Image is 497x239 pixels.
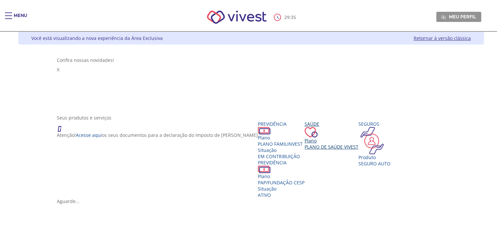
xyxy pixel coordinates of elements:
[57,57,445,63] div: Confira nossas novidades!
[258,192,271,198] span: Ativo
[258,127,271,135] img: ico_dinheiro.png
[57,121,68,132] img: ico_atencao.png
[414,35,471,41] a: Retornar à versão clássica
[284,14,290,20] span: 29
[358,121,390,167] a: Seguros Produto SEGURO AUTO
[57,132,258,138] p: Atenção! os seus documentos para a declaração do Imposto de [PERSON_NAME]
[449,14,476,20] span: Meu perfil
[305,121,358,127] div: Saúde
[305,121,358,150] a: Saúde PlanoPlano de Saúde VIVEST
[14,12,27,26] div: Menu
[258,135,305,141] div: Plano
[200,3,274,31] img: Vivest
[358,121,390,127] div: Seguros
[305,138,358,144] div: Plano
[57,115,445,204] section: <span lang="en" dir="ltr">ProdutosCard</span>
[57,115,445,121] div: Seus produtos e serviços
[57,198,445,204] div: Aguarde...
[258,186,305,192] div: Situação
[57,66,59,73] span: X
[258,159,305,198] a: Previdência PlanoPAP/FUNDAÇÃO CESP SituaçãoAtivo
[258,121,305,127] div: Previdência
[258,147,305,153] div: Situação
[258,179,305,186] span: PAP/FUNDAÇÃO CESP
[258,166,271,173] img: ico_dinheiro.png
[358,160,390,167] div: SEGURO AUTO
[76,132,102,138] a: Acesse aqui
[258,121,305,159] a: Previdência PlanoPLANO FAMILINVEST SituaçãoEM CONTRIBUIÇÃO
[258,153,300,159] span: EM CONTRIBUIÇÃO
[258,141,303,147] span: PLANO FAMILINVEST
[258,173,305,179] div: Plano
[358,154,390,160] div: Produto
[31,35,163,41] div: Você está visualizando a nova experiência da Área Exclusiva
[305,127,318,138] img: ico_coracao.png
[441,15,446,20] img: Meu perfil
[57,57,445,108] section: <span lang="pt-BR" dir="ltr">Visualizador do Conteúdo da Web</span> 1
[305,144,358,150] span: Plano de Saúde VIVEST
[258,159,305,166] div: Previdência
[436,12,481,22] a: Meu perfil
[274,14,297,21] div: :
[358,127,386,154] img: ico_seguros.png
[291,14,296,20] span: 35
